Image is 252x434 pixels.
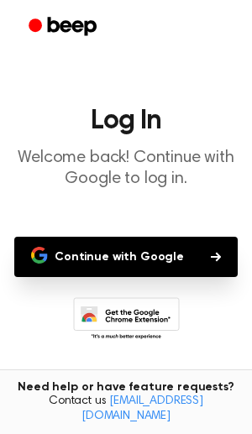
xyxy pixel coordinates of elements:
a: [EMAIL_ADDRESS][DOMAIN_NAME] [81,395,203,422]
p: Welcome back! Continue with Google to log in. [13,148,239,190]
a: Beep [17,11,112,44]
button: Continue with Google [14,237,238,277]
h1: Log In [13,107,239,134]
span: Contact us [10,395,242,424]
